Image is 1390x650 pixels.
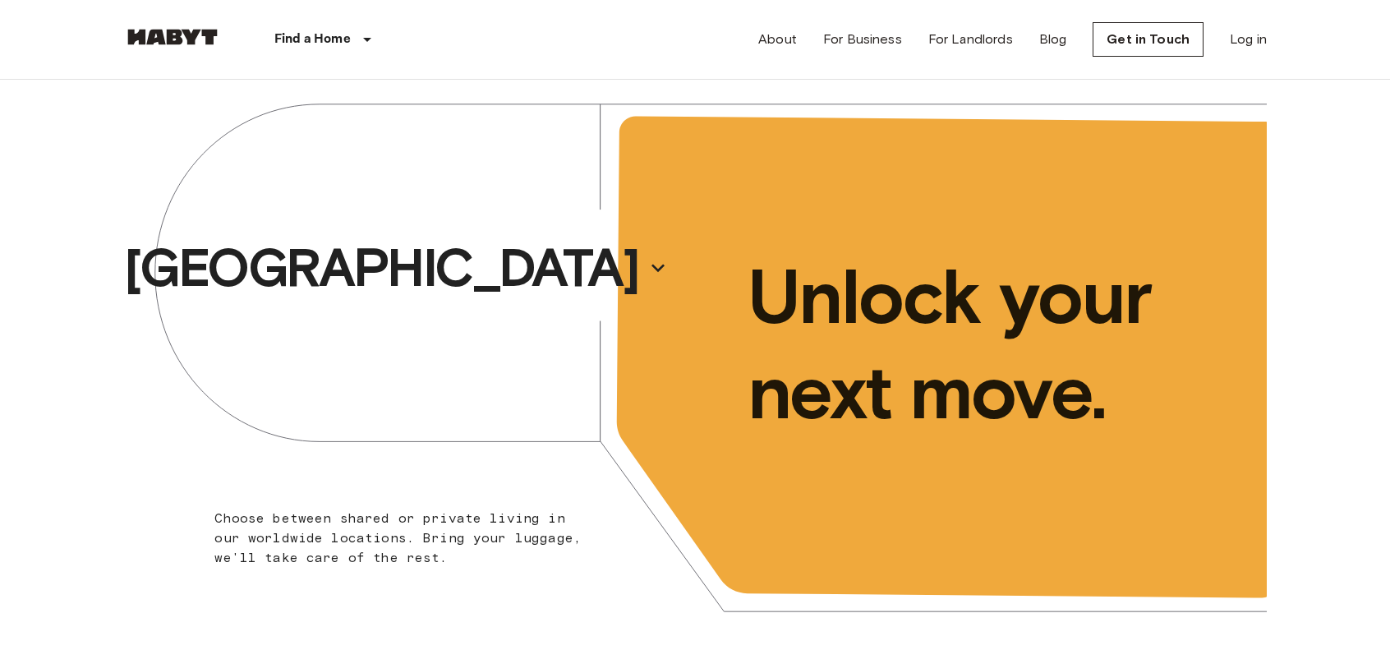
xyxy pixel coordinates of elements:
[214,509,591,568] p: Choose between shared or private living in our worldwide locations. Bring your luggage, we'll tak...
[1039,30,1067,49] a: Blog
[758,30,797,49] a: About
[123,29,222,45] img: Habyt
[1230,30,1267,49] a: Log in
[124,235,638,301] p: [GEOGRAPHIC_DATA]
[823,30,902,49] a: For Business
[748,249,1240,440] p: Unlock your next move.
[117,230,674,306] button: [GEOGRAPHIC_DATA]
[1093,22,1204,57] a: Get in Touch
[274,30,351,49] p: Find a Home
[928,30,1013,49] a: For Landlords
